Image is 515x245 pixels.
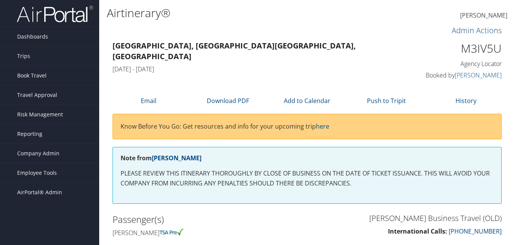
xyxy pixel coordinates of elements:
[113,213,301,226] h2: Passenger(s)
[17,27,48,46] span: Dashboards
[460,4,507,27] a: [PERSON_NAME]
[113,65,402,73] h4: [DATE] - [DATE]
[388,227,447,235] strong: International Calls:
[17,105,63,124] span: Risk Management
[17,144,60,163] span: Company Admin
[313,213,502,224] h3: [PERSON_NAME] Business Travel (OLD)
[455,71,502,79] a: [PERSON_NAME]
[17,47,30,66] span: Trips
[121,122,494,132] p: Know Before You Go: Get resources and info for your upcoming trip
[113,40,356,61] strong: [GEOGRAPHIC_DATA], [GEOGRAPHIC_DATA] [GEOGRAPHIC_DATA], [GEOGRAPHIC_DATA]
[316,122,329,131] a: here
[159,229,184,235] img: tsa-precheck.png
[17,66,47,85] span: Book Travel
[449,227,502,235] a: [PHONE_NUMBER]
[152,154,201,162] a: [PERSON_NAME]
[207,97,249,105] a: Download PDF
[17,183,62,202] span: AirPortal® Admin
[452,25,502,35] a: Admin Actions
[113,229,301,237] h4: [PERSON_NAME]
[141,97,156,105] a: Email
[121,169,494,188] p: PLEASE REVIEW THIS ITINERARY THOROUGHLY BY CLOSE OF BUSINESS ON THE DATE OF TICKET ISSUANCE. THIS...
[107,5,374,21] h1: Airtinerary®
[17,163,57,182] span: Employee Tools
[413,71,502,79] h4: Booked by
[367,97,406,105] a: Push to Tripit
[17,85,57,105] span: Travel Approval
[284,97,330,105] a: Add to Calendar
[455,97,476,105] a: History
[121,154,201,162] strong: Note from
[17,124,42,143] span: Reporting
[460,11,507,19] span: [PERSON_NAME]
[413,40,502,56] h1: M3IV5U
[413,60,502,68] h4: Agency Locator
[17,5,93,23] img: airportal-logo.png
